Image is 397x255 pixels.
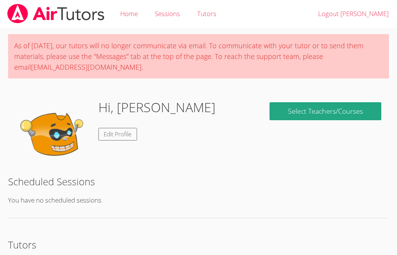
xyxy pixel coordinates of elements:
img: default.png [16,98,92,174]
p: You have no scheduled sessions [8,195,389,206]
h2: Scheduled Sessions [8,174,389,189]
img: airtutors_banner-c4298cdbf04f3fff15de1276eac7730deb9818008684d7c2e4769d2f7ddbe033.png [7,4,105,23]
a: Edit Profile [98,128,137,141]
div: As of [DATE], our tutors will no longer communicate via email. To communicate with your tutor or ... [8,34,389,78]
h1: Hi, [PERSON_NAME] [98,98,216,117]
a: Select Teachers/Courses [270,102,381,120]
h2: Tutors [8,237,389,252]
